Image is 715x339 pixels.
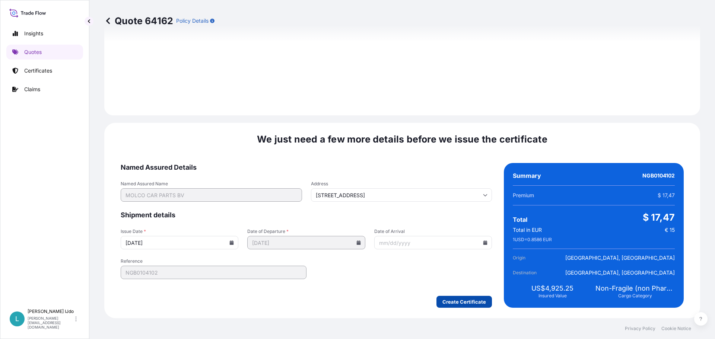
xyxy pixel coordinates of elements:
[513,237,552,243] span: 1 USD = 0.8586 EUR
[121,163,492,172] span: Named Assured Details
[513,254,554,262] span: Origin
[121,266,306,279] input: Your internal reference
[121,236,238,249] input: mm/dd/yyyy
[618,293,652,299] span: Cargo Category
[658,192,675,199] span: $ 17,47
[665,226,675,234] span: € 15
[28,308,74,314] p: [PERSON_NAME] IJdo
[121,181,302,187] span: Named Assured Name
[6,82,83,97] a: Claims
[121,228,238,234] span: Issue Date
[257,133,547,145] span: We just need a few more details before we issue the certificate
[374,236,492,249] input: mm/dd/yyyy
[442,298,486,306] p: Create Certificate
[176,17,209,25] p: Policy Details
[311,188,492,202] input: Cargo owner address
[121,258,306,264] span: Reference
[643,211,675,223] span: $ 17,47
[247,228,365,234] span: Date of Departure
[661,326,691,332] a: Cookie Notice
[28,316,74,329] p: [PERSON_NAME][EMAIL_ADDRESS][DOMAIN_NAME]
[625,326,655,332] a: Privacy Policy
[247,236,365,249] input: mm/dd/yyyy
[595,284,675,293] span: Non-Fragile (non Pharma)
[15,315,19,323] span: L
[565,269,675,276] span: [GEOGRAPHIC_DATA], [GEOGRAPHIC_DATA]
[374,228,492,234] span: Date of Arrival
[6,26,83,41] a: Insights
[6,63,83,78] a: Certificates
[513,192,534,199] span: Premium
[24,48,42,56] p: Quotes
[24,67,52,74] p: Certificates
[531,284,573,293] span: US$4,925.25
[538,293,567,299] span: Insured Value
[513,269,554,276] span: Destination
[513,172,541,179] span: Summary
[513,226,542,234] span: Total in EUR
[436,296,492,308] button: Create Certificate
[6,45,83,60] a: Quotes
[513,216,527,223] span: Total
[311,181,492,187] span: Address
[121,211,492,220] span: Shipment details
[24,86,40,93] p: Claims
[642,172,675,179] span: NGB0104102
[104,15,173,27] p: Quote 64162
[24,30,43,37] p: Insights
[565,254,675,262] span: [GEOGRAPHIC_DATA], [GEOGRAPHIC_DATA]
